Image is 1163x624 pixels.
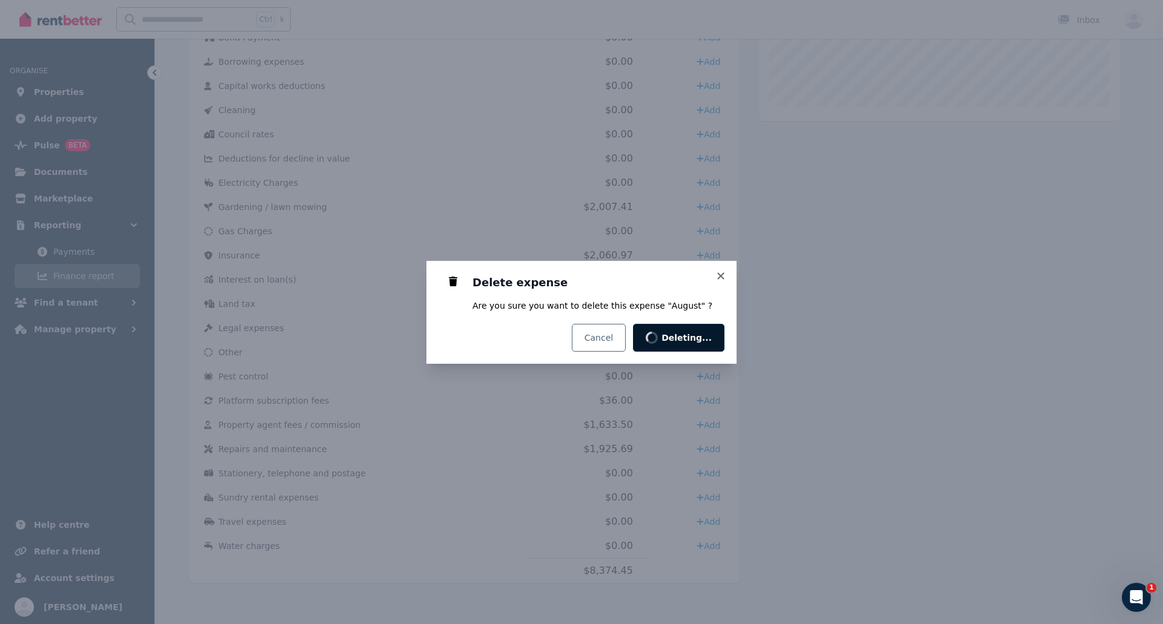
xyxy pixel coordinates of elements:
[633,324,724,352] button: Deleting...
[1147,583,1156,593] span: 1
[1122,583,1151,612] iframe: Intercom live chat
[572,324,626,352] button: Cancel
[472,275,722,290] h3: Delete expense
[661,332,712,344] span: Deleting...
[472,300,722,312] p: Are you sure you want to delete this expense " August " ?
